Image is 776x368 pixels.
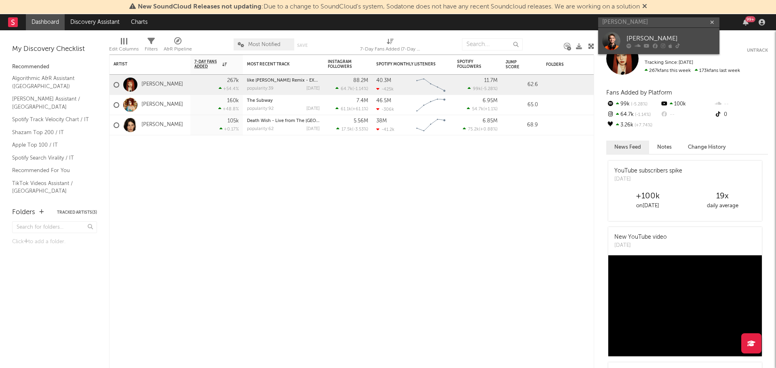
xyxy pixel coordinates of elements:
a: [PERSON_NAME] Assistant / [GEOGRAPHIC_DATA] [12,95,89,111]
button: Change History [680,141,734,154]
a: [PERSON_NAME] [141,81,183,88]
div: 68.9 [506,120,538,130]
div: 64.7k [606,109,660,120]
div: [PERSON_NAME] [626,34,715,43]
div: [DATE] [614,242,667,250]
button: Save [297,43,308,48]
a: Recommended For You [12,166,89,175]
button: Tracked Artists(3) [57,210,97,214]
div: 88.2M [353,78,368,83]
span: -5.28 % [482,87,496,91]
div: The Subway [247,99,320,103]
span: 75.2k [468,127,479,132]
button: News Feed [606,141,649,154]
span: 7-Day Fans Added [194,59,220,69]
a: [PERSON_NAME] [141,122,183,128]
input: Search... [462,38,523,50]
div: [DATE] [614,175,682,183]
div: +100k [610,191,685,201]
a: Shazam Top 200 / IT [12,128,89,137]
span: Most Notified [248,42,280,47]
div: A&R Pipeline [164,34,192,58]
svg: Chart title [413,95,449,115]
div: A&R Pipeline [164,44,192,54]
div: Filters [145,34,158,58]
span: 64.7k [341,87,352,91]
div: Folders [12,208,35,217]
span: Dismiss [642,4,647,10]
span: 54.7k [472,107,483,111]
div: Folders [546,62,607,67]
div: 46.5M [376,98,391,103]
div: -- [714,99,768,109]
div: -41.2k [376,127,394,132]
a: Algorithmic A&R Assistant ([GEOGRAPHIC_DATA]) [12,74,89,90]
div: like JENNIE - Peggy Gou Remix - EXTENDED MIX [247,78,320,83]
div: +54.4 % [219,86,239,91]
div: [DATE] [306,107,320,111]
div: Jump Score [506,60,526,69]
div: 19 x [685,191,760,201]
div: My Discovery Checklist [12,44,97,54]
a: Charts [125,14,153,30]
span: 267k fans this week [645,68,691,73]
span: Tracking Since: [DATE] [645,60,693,65]
div: +48.8 % [218,106,239,111]
a: [PERSON_NAME] [598,28,719,54]
svg: Chart title [413,75,449,95]
div: ( ) [336,126,368,132]
div: Edit Columns [109,34,139,58]
div: daily average [685,201,760,211]
div: 99 + [745,16,755,22]
div: -- [660,109,714,120]
div: Death Wish - Live from The O2 Arena [247,119,320,123]
a: Death Wish - Live from The [GEOGRAPHIC_DATA] [247,119,351,123]
div: +0.17 % [219,126,239,132]
div: [DATE] [306,86,320,91]
button: Untrack [747,46,768,55]
div: 65.0 [506,100,538,110]
input: Search for folders... [12,221,97,233]
div: 7.4M [356,98,368,103]
span: +7.74 % [633,123,652,128]
div: 6.95M [483,98,498,103]
a: Spotify Search Virality / IT [12,154,89,162]
div: 7-Day Fans Added (7-Day Fans Added) [360,44,421,54]
div: ( ) [463,126,498,132]
span: 61.1k [341,107,351,111]
div: New YouTube video [614,233,667,242]
div: Artist [114,62,174,67]
div: 160k [227,98,239,103]
span: +0.88 % [480,127,496,132]
div: 99k [606,99,660,109]
div: ( ) [335,86,368,91]
span: -5.28 % [630,102,647,107]
div: Filters [145,44,158,54]
div: 6.85M [483,118,498,124]
div: Spotify Followers [457,59,485,69]
a: The Subway [247,99,273,103]
div: ( ) [335,106,368,111]
span: +1.1 % [485,107,496,111]
div: ( ) [467,106,498,111]
a: Dashboard [26,14,65,30]
div: Edit Columns [109,44,139,54]
span: -1.14 % [634,113,651,117]
span: : Due to a change to SoundCloud's system, Sodatone does not have any recent Soundcloud releases. ... [138,4,640,10]
span: -1.14 % [354,87,367,91]
div: popularity: 92 [247,107,274,111]
div: Spotify Monthly Listeners [376,62,437,67]
a: like [PERSON_NAME] Remix - EXTENDED MIX [247,78,341,83]
div: Most Recent Track [247,62,308,67]
div: Click to add a folder. [12,237,97,247]
button: 99+ [743,19,749,25]
div: ( ) [468,86,498,91]
div: -425k [376,86,394,92]
a: [PERSON_NAME] [141,101,183,108]
div: -306k [376,107,394,112]
span: 17.5k [342,127,352,132]
input: Search for artists [598,17,719,27]
span: New SoundCloud Releases not updating [138,4,261,10]
span: -3.53 % [353,127,367,132]
div: 7-Day Fans Added (7-Day Fans Added) [360,34,421,58]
